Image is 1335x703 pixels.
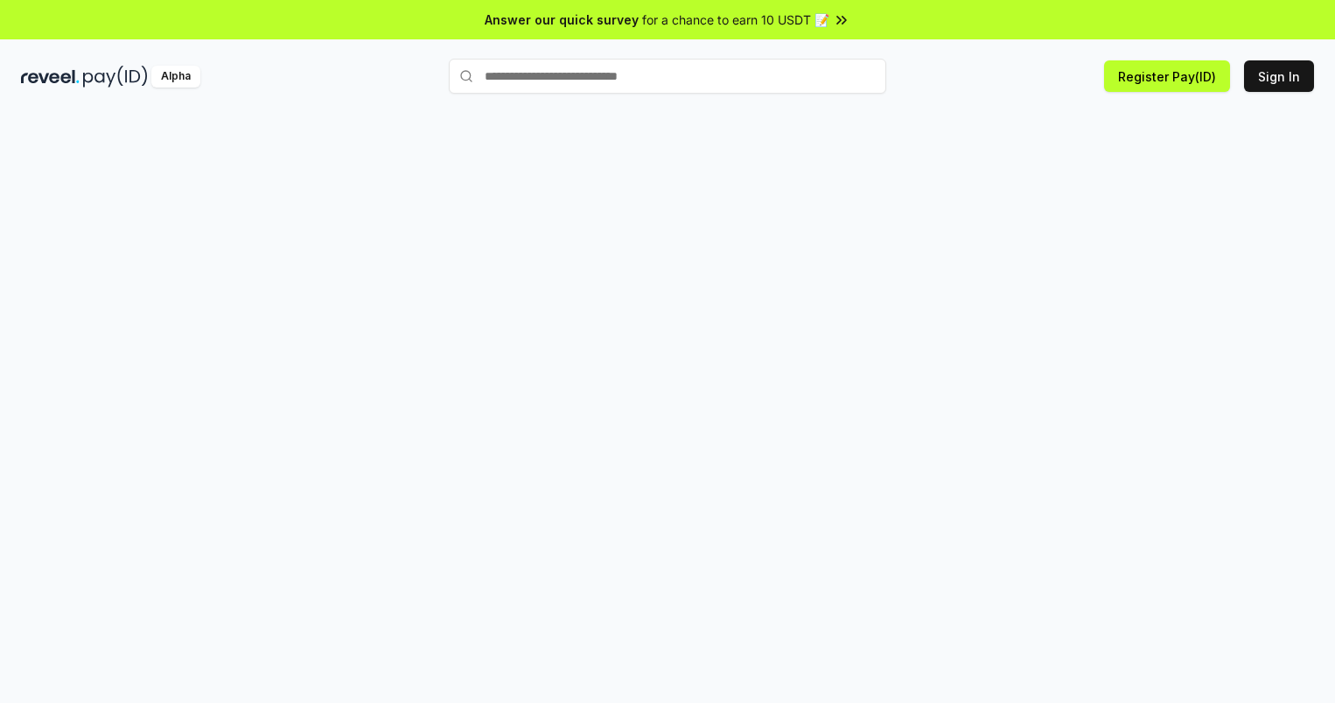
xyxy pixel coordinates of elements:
[21,66,80,88] img: reveel_dark
[1104,60,1230,92] button: Register Pay(ID)
[642,11,829,29] span: for a chance to earn 10 USDT 📝
[485,11,639,29] span: Answer our quick survey
[151,66,200,88] div: Alpha
[83,66,148,88] img: pay_id
[1244,60,1314,92] button: Sign In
